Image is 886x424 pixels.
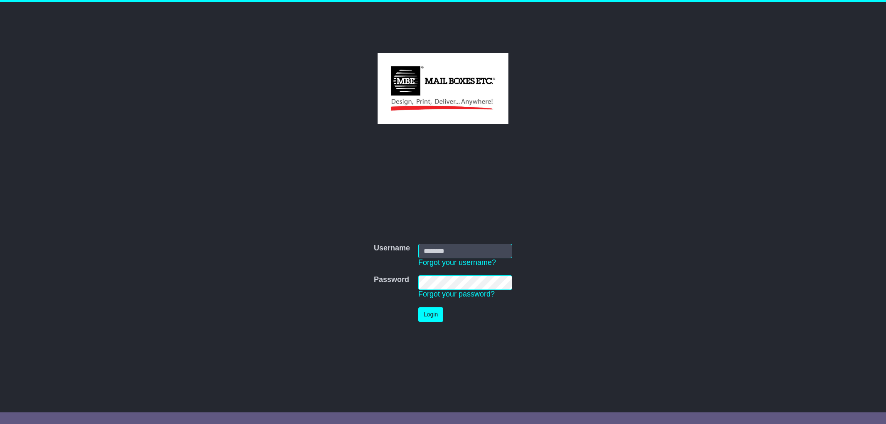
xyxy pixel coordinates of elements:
[378,53,508,124] img: MBE West End
[374,244,410,253] label: Username
[374,275,409,284] label: Password
[418,290,495,298] a: Forgot your password?
[418,307,443,322] button: Login
[418,258,496,267] a: Forgot your username?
